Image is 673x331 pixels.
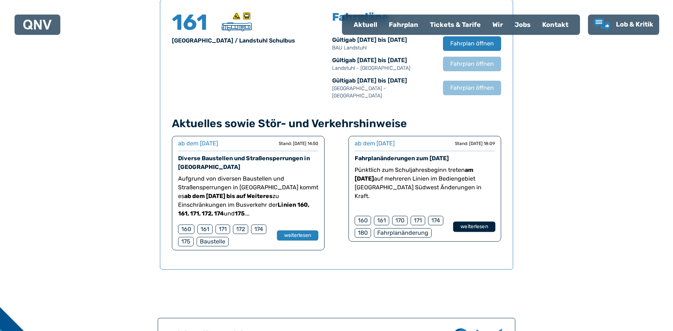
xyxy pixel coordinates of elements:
[184,193,273,199] strong: ab dem [DATE] bis auf Weiteres
[23,20,52,30] img: QNV Logo
[392,216,408,225] div: 170
[215,225,230,234] div: 171
[411,216,425,225] div: 171
[332,12,388,23] h5: Fahrpläne
[332,44,436,52] p: BAU Landstuhl
[172,12,215,33] h4: 161
[197,225,213,234] div: 161
[450,84,494,92] span: Fahrplan öffnen
[348,15,383,34] a: Aktuell
[450,39,494,48] span: Fahrplan öffnen
[178,139,218,148] div: ab dem [DATE]
[443,81,501,95] button: Fahrplan öffnen
[332,56,436,72] div: Gültig ab [DATE] bis [DATE]
[172,36,328,45] div: [GEOGRAPHIC_DATA] / Landstuhl Schulbus
[424,15,487,34] a: Tickets & Tarife
[332,76,436,100] div: Gültig ab [DATE] bis [DATE]
[222,23,252,31] img: Überlandbus
[197,237,229,246] div: Baustelle
[355,166,495,201] p: Pünktlich zum Schuljahresbeginn treten auf mehreren Linien im Bediengebiet [GEOGRAPHIC_DATA] Südw...
[178,201,309,217] strong: Linien 160, 161, 171, 172, 174
[332,85,436,100] p: [GEOGRAPHIC_DATA] - [GEOGRAPHIC_DATA]
[235,210,245,217] strong: 175
[172,117,501,130] h4: Aktuelles sowie Stör- und Verkehrshinweise
[453,222,495,232] button: weiterlesen
[178,174,318,218] p: Aufgrund von diversen Baustellen und Straßensperrungen in [GEOGRAPHIC_DATA] kommt es zu Einschrän...
[455,141,495,146] div: Stand: [DATE] 18:09
[23,17,52,32] a: QNV Logo
[594,18,653,31] a: Lob & Kritik
[233,225,248,234] div: 172
[383,15,424,34] a: Fahrplan
[355,228,371,238] div: 180
[277,230,318,241] button: weiterlesen
[279,141,318,146] div: Stand: [DATE] 14:50
[487,15,509,34] a: Wir
[332,65,436,72] p: Landstuhl - [GEOGRAPHIC_DATA]
[374,216,389,225] div: 161
[355,216,371,225] div: 160
[178,237,194,246] div: 175
[374,228,432,238] div: Fahrplanänderung
[178,225,194,234] div: 160
[536,15,574,34] a: Kontakt
[355,155,449,162] a: Fahrplanänderungen zum [DATE]
[443,57,501,71] button: Fahrplan öffnen
[178,155,310,170] a: Diverse Baustellen und Straßensperrungen in [GEOGRAPHIC_DATA]
[509,15,536,34] a: Jobs
[443,36,501,51] button: Fahrplan öffnen
[428,216,443,225] div: 174
[616,20,653,28] span: Lob & Kritik
[332,36,436,52] div: Gültig ab [DATE] bis [DATE]
[450,60,494,68] span: Fahrplan öffnen
[251,225,266,234] div: 174
[355,166,473,182] strong: am [DATE]
[355,139,395,148] div: ab dem [DATE]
